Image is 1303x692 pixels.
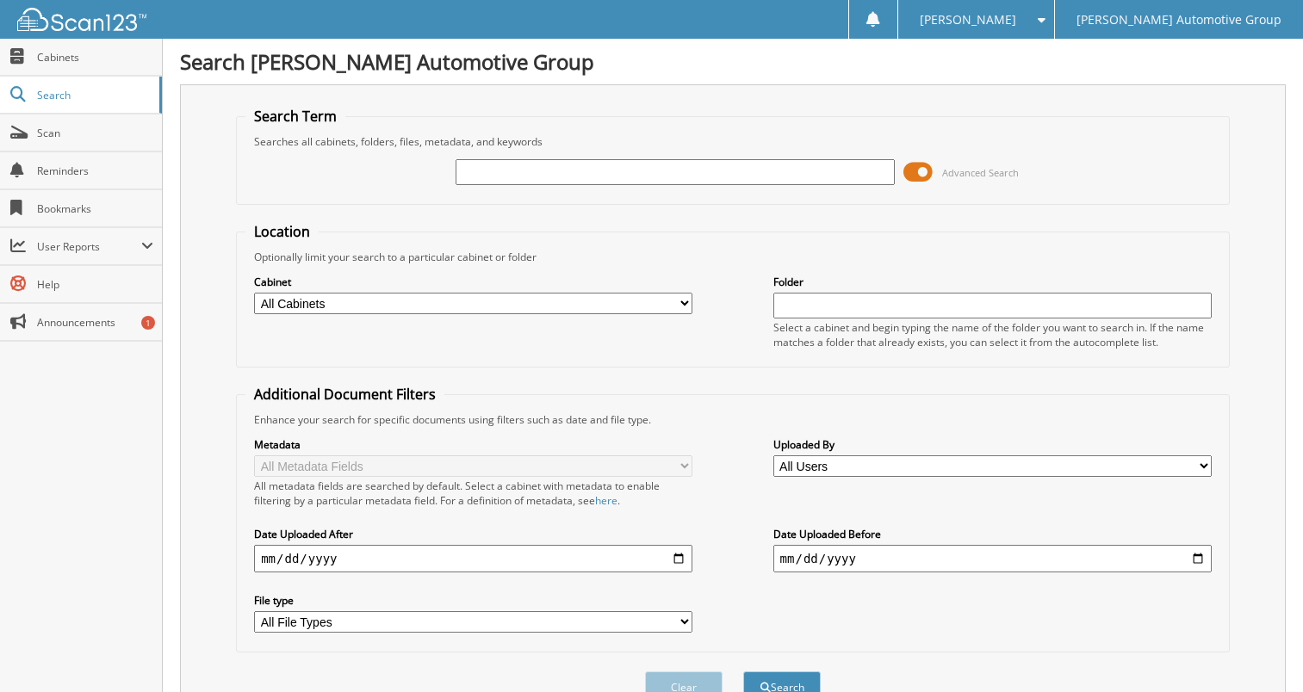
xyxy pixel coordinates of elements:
[37,164,153,178] span: Reminders
[773,545,1212,572] input: end
[245,134,1220,149] div: Searches all cabinets, folders, files, metadata, and keywords
[254,545,692,572] input: start
[245,250,1220,264] div: Optionally limit your search to a particular cabinet or folder
[1077,15,1281,25] span: [PERSON_NAME] Automotive Group
[17,8,146,31] img: scan123-logo-white.svg
[245,412,1220,427] div: Enhance your search for specific documents using filters such as date and file type.
[37,126,153,140] span: Scan
[245,222,319,241] legend: Location
[1217,609,1303,692] iframe: Chat Widget
[773,320,1212,349] div: Select a cabinet and begin typing the name of the folder you want to search in. If the name match...
[37,201,153,216] span: Bookmarks
[595,493,617,508] a: here
[37,88,151,102] span: Search
[245,385,444,404] legend: Additional Document Filters
[254,275,692,289] label: Cabinet
[37,315,153,330] span: Announcements
[254,593,692,608] label: File type
[37,239,141,254] span: User Reports
[37,277,153,292] span: Help
[245,107,345,126] legend: Search Term
[141,316,155,330] div: 1
[37,50,153,65] span: Cabinets
[254,527,692,541] label: Date Uploaded After
[254,437,692,452] label: Metadata
[942,166,1019,179] span: Advanced Search
[773,275,1212,289] label: Folder
[920,15,1016,25] span: [PERSON_NAME]
[254,479,692,508] div: All metadata fields are searched by default. Select a cabinet with metadata to enable filtering b...
[773,527,1212,541] label: Date Uploaded Before
[180,47,1286,76] h1: Search [PERSON_NAME] Automotive Group
[773,437,1212,452] label: Uploaded By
